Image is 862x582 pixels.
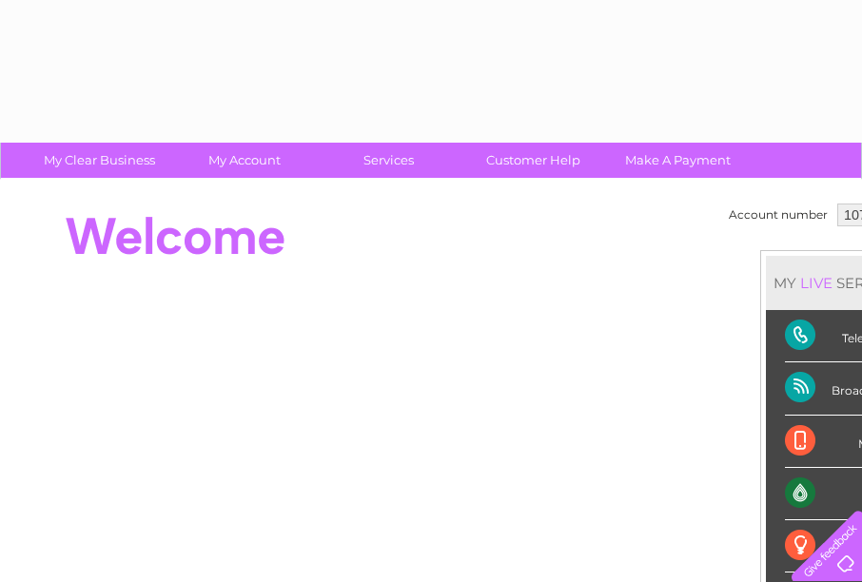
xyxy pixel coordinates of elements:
[796,274,836,292] div: LIVE
[599,143,756,178] a: Make A Payment
[455,143,612,178] a: Customer Help
[166,143,323,178] a: My Account
[21,143,178,178] a: My Clear Business
[724,199,833,231] td: Account number
[310,143,467,178] a: Services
